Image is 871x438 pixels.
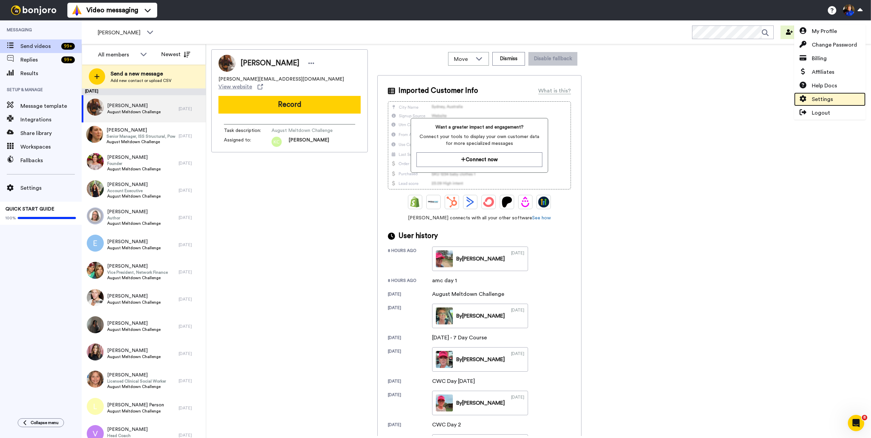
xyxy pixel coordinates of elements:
[86,126,103,143] img: ec53dad7-267a-4395-9100-fc9f5ef73426.jpg
[388,378,432,385] div: [DATE]
[794,79,866,92] a: Help Docs
[179,378,202,384] div: [DATE]
[8,5,59,15] img: bj-logo-header-white.svg
[87,262,104,279] img: 4b9df465-4547-47c3-8eaf-9aa52dfb9fd5.jpg
[107,354,161,359] span: August Meltdown Challenge
[432,421,466,429] div: CWC Day 2
[107,181,161,188] span: [PERSON_NAME]
[388,215,571,221] span: [PERSON_NAME] connects with all your other software
[272,127,336,134] span: August Meltdown Challenge
[106,127,175,134] span: [PERSON_NAME]
[61,43,75,50] div: 99 +
[794,38,866,52] a: Change Password
[812,68,834,76] span: Affiliates
[20,42,59,50] span: Send videos
[86,5,138,15] span: Video messaging
[156,48,195,61] button: Newest
[5,207,54,212] span: QUICK START GUIDE
[436,394,453,411] img: c9aee33d-117d-4ee3-8e67-b580598a9a4c-thumb.jpg
[492,52,525,66] button: Dismiss
[532,216,551,220] a: See how
[87,180,104,197] img: c6528bce-bb3a-4d4f-acf5-15f98dd6116e.jpg
[218,96,361,114] button: Record
[398,86,478,96] span: Imported Customer Info
[456,255,505,263] div: By [PERSON_NAME]
[218,83,263,91] a: View website
[179,433,202,438] div: [DATE]
[812,27,837,35] span: My Profile
[107,166,161,172] span: August Meltdown Challenge
[107,270,168,275] span: Vice President, Network Finance
[179,188,202,193] div: [DATE]
[812,82,837,90] span: Help Docs
[538,197,549,207] img: GoHighLevel
[388,278,432,285] div: 8 hours ago
[812,95,833,103] span: Settings
[511,307,524,324] div: [DATE]
[794,92,866,106] a: Settings
[848,415,864,431] iframe: Intercom live chat
[107,215,161,221] span: Author
[862,415,867,420] span: 8
[502,197,512,207] img: Patreon
[61,56,75,63] div: 99 +
[107,426,161,433] span: [PERSON_NAME]
[179,297,202,302] div: [DATE]
[241,58,299,68] span: [PERSON_NAME]
[432,334,487,342] div: [DATE] - 7 Day Course
[428,197,439,207] img: Ontraport
[107,263,168,270] span: [PERSON_NAME]
[87,316,104,333] img: ae3518b4-99e0-4894-b27f-2d87219ce83d.jpg
[179,405,202,411] div: [DATE]
[5,215,16,221] span: 100%
[511,351,524,368] div: [DATE]
[289,137,329,147] span: [PERSON_NAME]
[106,134,175,139] span: Senior Manager, ISS Structural, Power, & Mechanical Systems
[416,133,542,147] span: Connect your tools to display your own customer data for more specialized messages
[107,245,161,251] span: August Meltdown Challenge
[388,349,432,372] div: [DATE]
[20,69,82,78] span: Results
[111,78,171,83] span: Add new contact or upload CSV
[107,188,161,193] span: Account Executive
[107,327,161,332] span: August Meltdown Challenge
[454,55,472,63] span: Move
[87,99,104,116] img: 4219fbbb-78ef-4d32-af28-f8aa1ef5c325.jpg
[436,307,453,324] img: ff9ce7ed-9f36-4f68-95b6-194379f0dc9c-thumb.jpg
[456,312,505,320] div: By [PERSON_NAME]
[432,347,528,372] a: By[PERSON_NAME][DATE]
[82,88,206,95] div: [DATE]
[98,29,143,37] span: [PERSON_NAME]
[106,139,175,145] span: August Meltdown Challenge
[71,5,82,16] img: vm-color.svg
[388,291,432,298] div: [DATE]
[432,377,475,385] div: CWC Day [DATE]
[107,293,161,300] span: [PERSON_NAME]
[87,153,104,170] img: 2a21ac04-08cc-49e3-8e62-e2eade8bb153.jpg
[179,133,202,139] div: [DATE]
[388,248,432,271] div: 8 hours ago
[224,127,272,134] span: Task description :
[224,137,272,147] span: Assigned to:
[87,289,104,306] img: 64172822-306b-4d2a-ad69-b5ba358ede7a.jpg
[107,154,161,161] span: [PERSON_NAME]
[812,41,857,49] span: Change Password
[511,250,524,267] div: [DATE]
[20,143,82,151] span: Workspaces
[20,129,82,137] span: Share library
[20,56,59,64] span: Replies
[794,65,866,79] a: Affiliates
[388,335,432,342] div: [DATE]
[794,52,866,65] a: Billing
[18,418,64,427] button: Collapse menu
[780,26,814,39] button: Invite
[520,197,531,207] img: Drip
[87,371,104,388] img: 4663fdda-f6fa-437c-a16c-989e2fb29cb8.jpg
[98,51,137,59] div: All members
[465,197,476,207] img: ActiveCampaign
[179,106,202,112] div: [DATE]
[812,54,827,63] span: Billing
[432,304,528,328] a: By[PERSON_NAME][DATE]
[432,290,504,298] div: August Meltdown Challenge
